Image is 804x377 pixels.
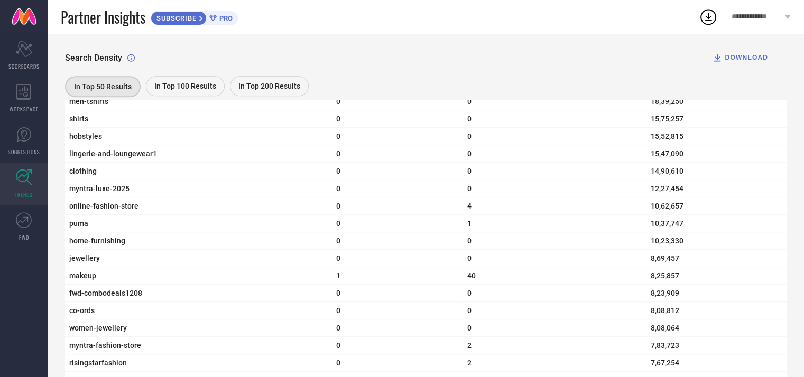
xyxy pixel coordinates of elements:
[651,202,782,210] span: 10,62,657
[651,115,782,123] span: 15,75,257
[651,219,782,228] span: 10,37,747
[467,237,642,245] span: 0
[69,132,327,140] span: hobstyles
[467,324,642,332] span: 0
[19,233,29,241] span: FWD
[467,184,642,193] span: 0
[712,52,768,63] div: DOWNLOAD
[65,53,122,63] span: Search Density
[651,271,782,280] span: 8,25,857
[651,359,782,367] span: 7,67,254
[336,254,459,262] span: 0
[336,115,459,123] span: 0
[336,306,459,315] span: 0
[69,324,327,332] span: women-jewellery
[151,14,199,22] span: SUBSCRIBE
[154,82,216,90] span: In Top 100 Results
[151,8,238,25] a: SUBSCRIBEPRO
[467,97,642,106] span: 0
[336,202,459,210] span: 0
[651,97,782,106] span: 18,39,250
[336,237,459,245] span: 0
[651,237,782,245] span: 10,23,330
[69,167,327,175] span: clothing
[69,237,327,245] span: home-furnishing
[336,359,459,367] span: 0
[699,47,781,68] button: DOWNLOAD
[467,202,642,210] span: 4
[69,254,327,262] span: jewellery
[15,191,33,199] span: TRENDS
[74,82,132,91] span: In Top 50 Results
[651,184,782,193] span: 12,27,454
[69,115,327,123] span: shirts
[651,167,782,175] span: 14,90,610
[467,219,642,228] span: 1
[467,306,642,315] span: 0
[467,271,642,280] span: 40
[69,184,327,193] span: myntra-luxe-2025
[69,341,327,350] span: myntra-fashion-store
[61,6,145,28] span: Partner Insights
[336,97,459,106] span: 0
[699,7,718,26] div: Open download list
[651,306,782,315] span: 8,08,812
[336,324,459,332] span: 0
[238,82,300,90] span: In Top 200 Results
[69,97,327,106] span: men-tshirts
[336,184,459,193] span: 0
[467,254,642,262] span: 0
[467,115,642,123] span: 0
[10,105,39,113] span: WORKSPACE
[336,289,459,297] span: 0
[8,62,40,70] span: SCORECARDS
[651,324,782,332] span: 8,08,064
[69,289,327,297] span: fwd-combodeals1208
[336,167,459,175] span: 0
[69,202,327,210] span: online-fashion-store
[69,359,327,367] span: risingstarfashion
[651,132,782,140] span: 15,52,815
[336,271,459,280] span: 1
[69,219,327,228] span: puma
[69,306,327,315] span: co-ords
[336,132,459,140] span: 0
[467,149,642,158] span: 0
[467,359,642,367] span: 2
[336,149,459,158] span: 0
[467,132,642,140] span: 0
[217,14,233,22] span: PRO
[467,167,642,175] span: 0
[651,149,782,158] span: 15,47,090
[467,341,642,350] span: 2
[467,289,642,297] span: 0
[651,341,782,350] span: 7,83,723
[8,148,40,156] span: SUGGESTIONS
[69,271,327,280] span: makeup
[651,289,782,297] span: 8,23,909
[69,149,327,158] span: lingerie-and-loungewear1
[336,341,459,350] span: 0
[336,219,459,228] span: 0
[651,254,782,262] span: 8,69,457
